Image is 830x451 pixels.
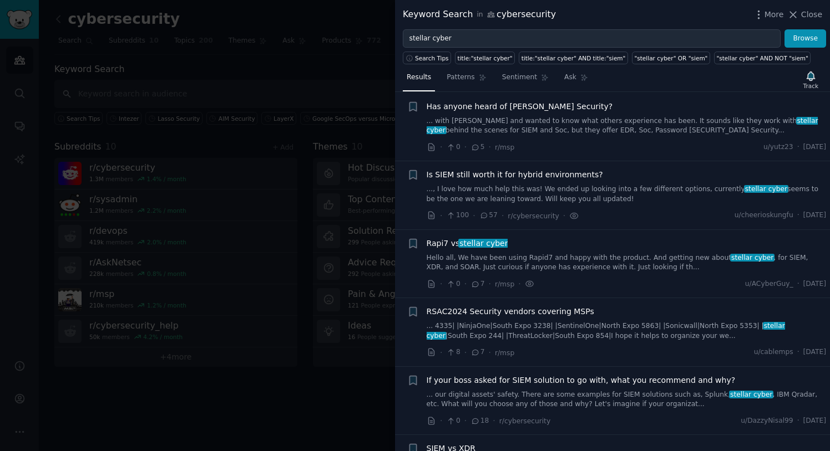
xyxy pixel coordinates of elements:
[427,116,827,136] a: ... with [PERSON_NAME] and wanted to know what others experience has been. It sounds like they wo...
[470,279,484,289] span: 7
[518,278,520,290] span: ·
[489,141,491,153] span: ·
[446,142,460,152] span: 0
[440,415,442,427] span: ·
[744,185,788,193] span: stellar cyber
[455,52,515,64] a: title:"stellar cyber"
[403,29,781,48] input: Try a keyword related to your business
[447,73,474,83] span: Patterns
[714,52,811,64] a: "stellar cyber" AND NOT "siem"
[787,9,822,20] button: Close
[403,69,435,91] a: Results
[427,101,613,112] a: Has anyone heard of [PERSON_NAME] Security?
[745,279,793,289] span: u/ACyberGuy_
[489,278,491,290] span: ·
[464,278,467,290] span: ·
[427,184,827,204] a: ..., I love how much help this was! We ended up looking into a few different options, currentlyst...
[803,142,826,152] span: [DATE]
[499,417,550,425] span: r/cybersecurity
[464,141,467,153] span: ·
[403,52,451,64] button: Search Tips
[464,415,467,427] span: ·
[754,347,793,357] span: u/cablemps
[564,73,576,83] span: Ask
[464,347,467,358] span: ·
[440,347,442,358] span: ·
[522,54,626,62] div: title:"stellar cyber" AND title:"siem"
[446,279,460,289] span: 0
[440,210,442,222] span: ·
[563,210,565,222] span: ·
[427,390,827,409] a: ... our digital assets' safety. There are some examples for SIEM solutions such as, Splunk,stella...
[458,54,513,62] div: title:"stellar cyber"
[763,142,793,152] span: u/yutz23
[797,142,799,152] span: ·
[427,306,594,317] a: RSAC2024 Security vendors covering MSPs
[803,416,826,426] span: [DATE]
[495,280,514,288] span: r/msp
[716,54,808,62] div: "stellar cyber" AND NOT "siem"
[470,142,484,152] span: 5
[741,416,793,426] span: u/DazzyNisal99
[407,73,431,83] span: Results
[799,68,822,91] button: Track
[473,210,475,222] span: ·
[508,212,559,220] span: r/cybersecurity
[427,238,508,249] span: Rapi7 vs
[785,29,826,48] button: Browse
[803,211,826,221] span: [DATE]
[753,9,784,20] button: More
[730,254,775,262] span: stellar cyber
[495,143,514,151] span: r/msp
[427,238,508,249] a: Rapi7 vsstellar cyber
[765,9,784,20] span: More
[415,54,449,62] span: Search Tips
[797,416,799,426] span: ·
[797,347,799,357] span: ·
[502,210,504,222] span: ·
[493,415,495,427] span: ·
[479,211,498,221] span: 57
[803,347,826,357] span: [DATE]
[427,321,827,341] a: ... 4335| |NinjaOne|South Expo 3238| |SentinelOne|North Expo 5863| |Sonicwall|North Expo 5353| |s...
[632,52,710,64] a: "stellar cyber" OR "siem"
[440,278,442,290] span: ·
[470,347,484,357] span: 7
[801,9,822,20] span: Close
[502,73,537,83] span: Sentiment
[427,375,736,386] a: If your boss asked for SIEM solution to go with, what you recommend and why?
[427,169,603,181] a: Is SIEM still worth it for hybrid environments?
[477,10,483,20] span: in
[634,54,707,62] div: "stellar cyber" OR "siem"
[498,69,553,91] a: Sentiment
[803,279,826,289] span: [DATE]
[729,391,773,398] span: stellar cyber
[495,349,514,357] span: r/msp
[797,211,799,221] span: ·
[446,347,460,357] span: 8
[803,82,818,90] div: Track
[735,211,793,221] span: u/cheerioskungfu
[443,69,490,91] a: Patterns
[446,211,469,221] span: 100
[797,279,799,289] span: ·
[427,253,827,273] a: Hello all, We have been using Rapid7 and happy with the product. And getting new aboutstellar cyb...
[489,347,491,358] span: ·
[560,69,592,91] a: Ask
[446,416,460,426] span: 0
[519,52,628,64] a: title:"stellar cyber" AND title:"siem"
[427,322,785,340] span: stellar cyber
[470,416,489,426] span: 18
[440,141,442,153] span: ·
[403,8,556,22] div: Keyword Search cybersecurity
[458,239,509,248] span: stellar cyber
